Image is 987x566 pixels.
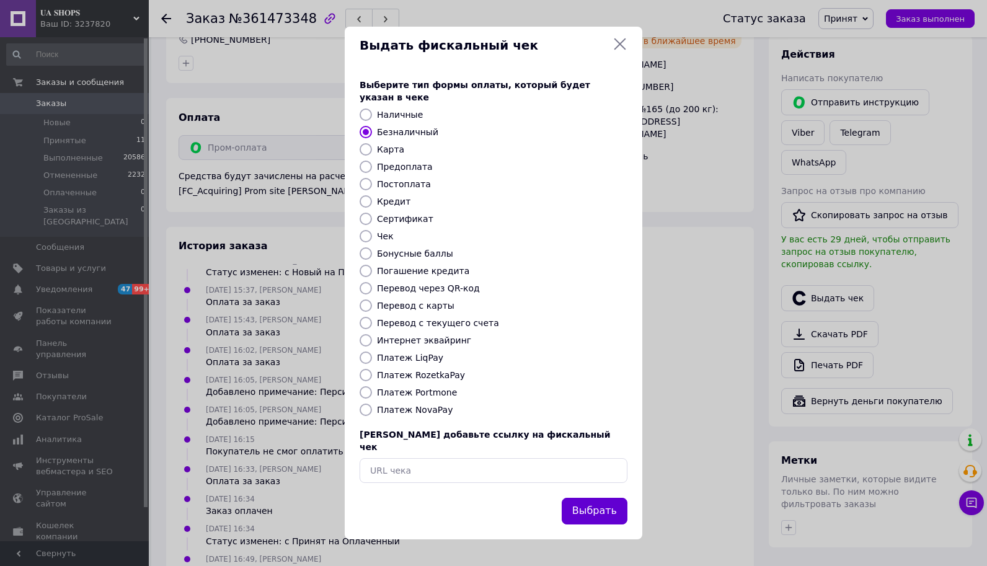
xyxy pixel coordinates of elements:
label: Сертификат [377,214,433,224]
label: Перевод с текущего счета [377,318,499,328]
span: Выберите тип формы оплаты, который будет указан в чеке [360,80,590,102]
label: Платеж RozetkaPay [377,370,465,380]
label: Бонусные баллы [377,249,453,259]
label: Предоплата [377,162,433,172]
label: Платеж NovaPay [377,405,453,415]
label: Перевод через QR-код [377,283,480,293]
input: URL чека [360,458,627,483]
label: Наличные [377,110,423,120]
button: Выбрать [562,498,627,524]
label: Постоплата [377,179,431,189]
label: Кредит [377,197,410,206]
label: Интернет эквайринг [377,335,471,345]
label: Чек [377,231,394,241]
label: Перевод с карты [377,301,454,311]
label: Погашение кредита [377,266,469,276]
span: [PERSON_NAME] добавьте ссылку на фискальный чек [360,430,611,452]
label: Платеж Portmone [377,387,457,397]
label: Безналичный [377,127,438,137]
label: Платеж LiqPay [377,353,443,363]
label: Карта [377,144,404,154]
span: Выдать фискальный чек [360,37,608,55]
